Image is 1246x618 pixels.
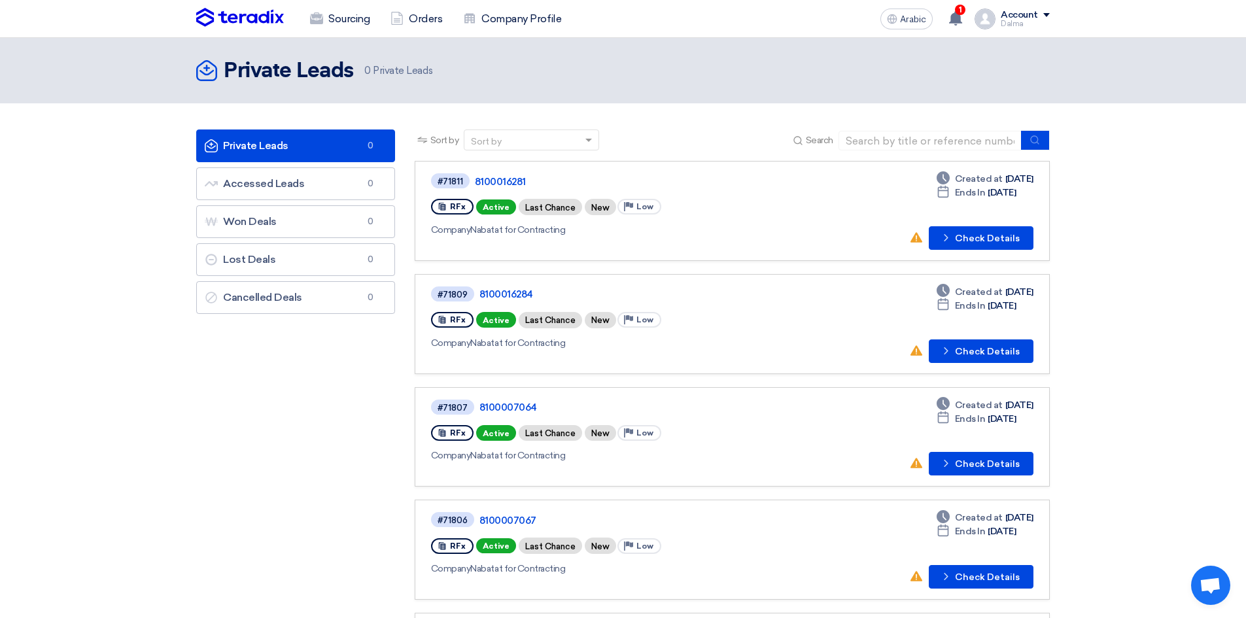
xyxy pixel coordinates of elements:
font: #71807 [438,403,468,413]
font: [DATE] [1005,512,1033,523]
font: Check Details [955,572,1020,583]
font: Created at [955,173,1003,184]
font: Active [483,316,510,325]
font: Ends In [955,187,986,198]
font: Company [431,224,471,235]
font: 0 [364,65,371,77]
font: Company Profile [481,12,561,25]
a: Cancelled Deals0 [196,281,395,314]
button: Check Details [929,452,1033,475]
font: Company [431,337,471,349]
font: 8100016281 [475,176,526,188]
font: Created at [955,400,1003,411]
font: Nabatat for Contracting [470,563,565,574]
font: Search [806,135,833,146]
font: [DATE] [1005,173,1033,184]
font: 8100007067 [479,515,536,526]
font: Company [431,450,471,461]
font: Active [483,541,510,551]
font: Last Chance [525,203,576,213]
font: Private Leads [223,139,288,152]
a: Won Deals0 [196,205,395,238]
font: Check Details [955,233,1020,244]
font: Active [483,203,510,212]
a: 8100007067 [479,515,806,526]
div: Open chat [1191,566,1230,605]
font: 8100016284 [479,288,533,300]
button: Check Details [929,339,1033,363]
font: New [591,316,610,326]
a: 8100016281 [475,176,802,188]
img: Teradix logo [196,8,284,27]
font: Account [1001,9,1038,20]
font: Ends In [955,526,986,537]
input: Search by title or reference number [839,131,1022,150]
font: Last Chance [525,316,576,326]
font: [DATE] [988,526,1016,537]
font: Arabic [900,14,926,25]
font: Nabatat for Contracting [470,337,565,349]
a: Private Leads0 [196,129,395,162]
font: Check Details [955,346,1020,357]
font: Private Leads [224,61,354,82]
font: Last Chance [525,428,576,438]
font: Company [431,563,471,574]
font: [DATE] [1005,286,1033,298]
button: Check Details [929,565,1033,589]
font: Sourcing [328,12,370,25]
font: Low [636,428,653,438]
font: Private Leads [373,65,432,77]
a: 8100007064 [479,402,806,413]
font: 1 [959,5,962,14]
font: 8100007064 [479,402,537,413]
font: Created at [955,512,1003,523]
font: Low [636,315,653,324]
font: [DATE] [988,413,1016,424]
font: [DATE] [988,187,1016,198]
font: [DATE] [988,300,1016,311]
font: Sort by [471,136,502,147]
font: Created at [955,286,1003,298]
font: Sort by [430,135,459,146]
font: Nabatat for Contracting [470,450,565,461]
font: 0 [368,216,373,226]
button: Check Details [929,226,1033,250]
font: 0 [368,179,373,188]
button: Arabic [880,9,933,29]
font: Nabatat for Contracting [470,224,565,235]
font: RFx [450,541,466,551]
font: #71806 [438,515,468,525]
font: Last Chance [525,541,576,551]
font: Cancelled Deals [223,291,302,303]
a: Orders [380,5,453,33]
font: 0 [368,141,373,150]
font: #71811 [438,177,463,186]
font: Ends In [955,413,986,424]
font: Won Deals [223,215,277,228]
font: New [591,203,610,213]
a: Accessed Leads0 [196,167,395,200]
font: Low [636,541,653,551]
a: Sourcing [300,5,380,33]
font: Low [636,202,653,211]
font: RFx [450,202,466,211]
font: Check Details [955,458,1020,470]
font: Active [483,429,510,438]
font: [DATE] [1005,400,1033,411]
font: Dalma [1001,20,1024,28]
font: New [591,428,610,438]
font: RFx [450,315,466,324]
font: Orders [409,12,442,25]
a: Lost Deals0 [196,243,395,276]
font: Accessed Leads [223,177,304,190]
img: profile_test.png [975,9,995,29]
a: 8100016284 [479,288,806,300]
font: Ends In [955,300,986,311]
font: 0 [368,292,373,302]
font: 0 [368,254,373,264]
font: New [591,541,610,551]
font: Lost Deals [223,253,275,266]
font: #71809 [438,290,468,300]
font: RFx [450,428,466,438]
